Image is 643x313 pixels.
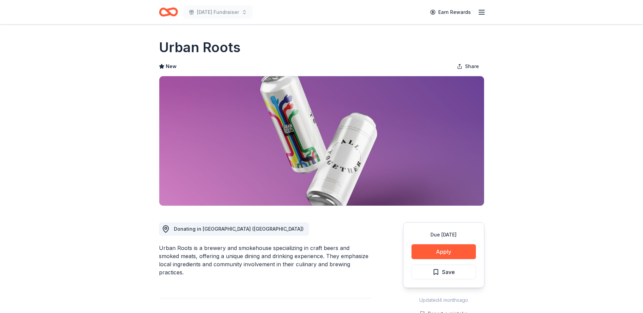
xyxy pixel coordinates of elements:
span: New [166,62,177,70]
span: Share [465,62,479,70]
span: [DATE] Fundraiser [197,8,239,16]
span: Donating in [GEOGRAPHIC_DATA] ([GEOGRAPHIC_DATA]) [174,226,304,232]
div: Urban Roots is a brewery and smokehouse specializing in craft beers and smoked meats, offering a ... [159,244,370,276]
div: Due [DATE] [411,231,476,239]
a: Home [159,4,178,20]
span: Save [442,268,455,276]
img: Image for Urban Roots [159,76,484,206]
button: Share [451,60,484,73]
h1: Urban Roots [159,38,241,57]
button: [DATE] Fundraiser [183,5,253,19]
a: Earn Rewards [426,6,475,18]
button: Save [411,265,476,279]
div: Updated 4 months ago [403,296,484,304]
button: Apply [411,244,476,259]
